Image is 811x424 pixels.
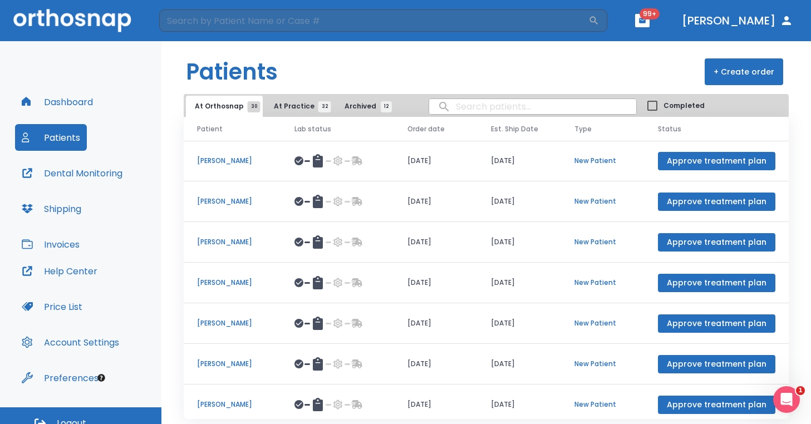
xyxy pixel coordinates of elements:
[574,124,592,134] span: Type
[394,303,478,344] td: [DATE]
[15,88,100,115] button: Dashboard
[478,222,561,263] td: [DATE]
[345,101,386,111] span: Archived
[640,8,660,19] span: 99+
[195,101,254,111] span: At Orthosnap
[15,124,87,151] button: Patients
[773,386,800,413] iframe: Intercom live chat
[574,318,631,328] p: New Patient
[658,152,775,170] button: Approve treatment plan
[478,344,561,384] td: [DATE]
[478,263,561,303] td: [DATE]
[15,160,129,186] button: Dental Monitoring
[394,181,478,222] td: [DATE]
[394,141,478,181] td: [DATE]
[248,101,260,112] span: 30
[658,396,775,414] button: Approve treatment plan
[15,195,88,222] button: Shipping
[658,274,775,292] button: Approve treatment plan
[658,193,775,211] button: Approve treatment plan
[658,314,775,333] button: Approve treatment plan
[574,400,631,410] p: New Patient
[197,400,268,410] p: [PERSON_NAME]
[658,355,775,373] button: Approve treatment plan
[429,96,636,117] input: search
[491,124,538,134] span: Est. Ship Date
[294,124,331,134] span: Lab status
[574,196,631,206] p: New Patient
[574,359,631,369] p: New Patient
[274,101,325,111] span: At Practice
[197,359,268,369] p: [PERSON_NAME]
[574,278,631,288] p: New Patient
[381,101,392,112] span: 12
[658,124,681,134] span: Status
[478,303,561,344] td: [DATE]
[197,196,268,206] p: [PERSON_NAME]
[15,258,104,284] button: Help Center
[13,9,131,32] img: Orthosnap
[159,9,588,32] input: Search by Patient Name or Case #
[15,293,89,320] button: Price List
[197,237,268,247] p: [PERSON_NAME]
[394,222,478,263] td: [DATE]
[15,231,86,258] button: Invoices
[197,156,268,166] p: [PERSON_NAME]
[318,101,331,112] span: 32
[186,55,278,88] h1: Patients
[705,58,783,85] button: + Create order
[574,237,631,247] p: New Patient
[186,96,397,117] div: tabs
[796,386,805,395] span: 1
[663,101,705,111] span: Completed
[197,318,268,328] p: [PERSON_NAME]
[658,233,775,252] button: Approve treatment plan
[574,156,631,166] p: New Patient
[407,124,445,134] span: Order date
[478,141,561,181] td: [DATE]
[394,263,478,303] td: [DATE]
[96,373,106,383] div: Tooltip anchor
[197,124,223,134] span: Patient
[677,11,798,31] button: [PERSON_NAME]
[478,181,561,222] td: [DATE]
[15,364,105,391] button: Preferences
[197,278,268,288] p: [PERSON_NAME]
[394,344,478,384] td: [DATE]
[15,329,126,356] button: Account Settings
